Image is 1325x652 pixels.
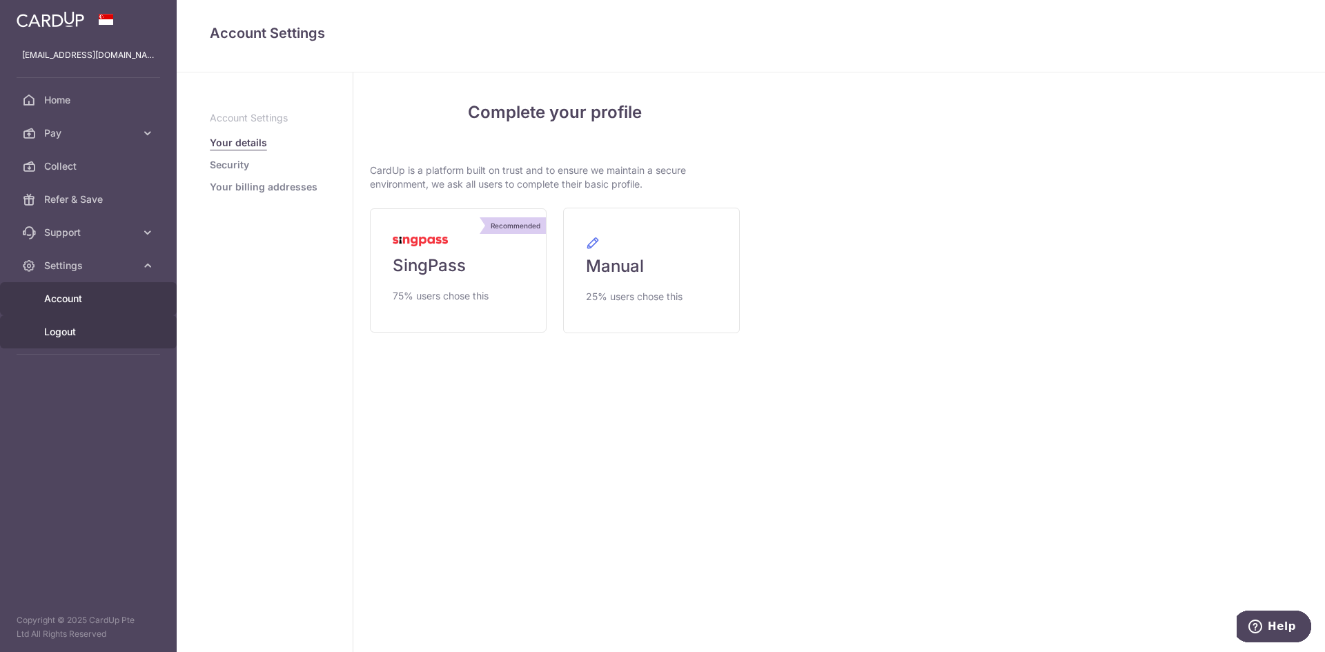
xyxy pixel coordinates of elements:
a: Security [210,158,249,172]
span: Help [31,10,59,22]
h4: Complete your profile [370,100,740,125]
span: Account [44,292,135,306]
span: 25% users chose this [586,288,683,305]
span: Pay [44,126,135,140]
span: Settings [44,259,135,273]
span: Support [44,226,135,239]
p: Account Settings [210,111,320,125]
img: CardUp [17,11,84,28]
p: [EMAIL_ADDRESS][DOMAIN_NAME] [22,48,155,62]
span: Refer & Save [44,192,135,206]
a: Manual 25% users chose this [563,208,740,333]
div: Recommended [485,217,546,234]
span: Logout [44,325,135,339]
img: MyInfoLogo [393,237,448,246]
span: SingPass [393,255,466,277]
a: Recommended SingPass 75% users chose this [370,208,547,333]
h4: Account Settings [210,22,1292,44]
span: 75% users chose this [393,288,489,304]
span: Manual [586,255,644,277]
span: Collect [44,159,135,173]
span: Home [44,93,135,107]
p: CardUp is a platform built on trust and to ensure we maintain a secure environment, we ask all us... [370,164,740,191]
a: Your details [210,136,267,150]
a: Your billing addresses [210,180,317,194]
